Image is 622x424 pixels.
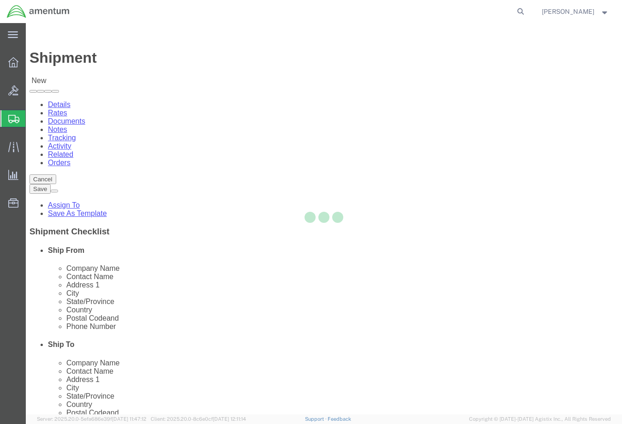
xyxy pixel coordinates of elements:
[305,416,328,422] a: Support
[328,416,351,422] a: Feedback
[37,416,147,422] span: Server: 2025.20.0-5efa686e39f
[469,415,611,423] span: Copyright © [DATE]-[DATE] Agistix Inc., All Rights Reserved
[213,416,246,422] span: [DATE] 12:11:14
[112,416,147,422] span: [DATE] 11:47:12
[542,6,594,17] span: Bridget Agyemang
[151,416,246,422] span: Client: 2025.20.0-8c6e0cf
[6,5,70,18] img: logo
[541,6,610,17] button: [PERSON_NAME]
